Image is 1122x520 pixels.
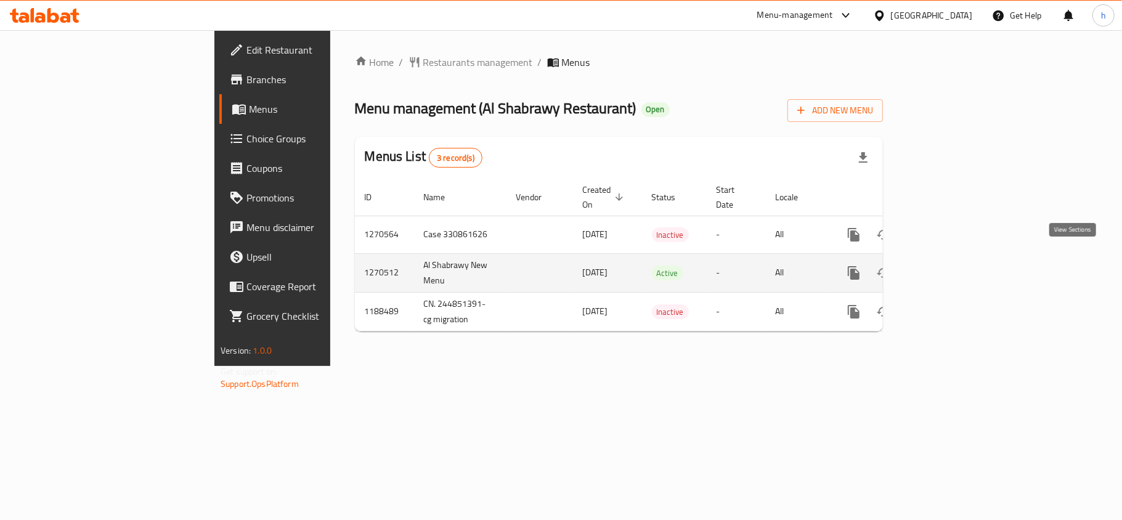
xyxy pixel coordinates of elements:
a: Coupons [219,153,402,183]
div: Open [641,102,670,117]
a: Coverage Report [219,272,402,301]
a: Choice Groups [219,124,402,153]
button: more [839,258,869,288]
span: Choice Groups [246,131,392,146]
span: Active [652,266,683,280]
div: [GEOGRAPHIC_DATA] [891,9,972,22]
div: Inactive [652,304,689,319]
span: Grocery Checklist [246,309,392,323]
td: All [766,216,829,253]
span: Name [424,190,461,205]
a: Branches [219,65,402,94]
a: Menus [219,94,402,124]
span: Inactive [652,305,689,319]
a: Edit Restaurant [219,35,402,65]
div: Menu-management [757,8,833,23]
td: All [766,253,829,292]
div: Export file [848,143,878,173]
span: [DATE] [583,303,608,319]
span: Add New Menu [797,103,873,118]
span: Branches [246,72,392,87]
td: - [707,216,766,253]
button: Change Status [869,297,898,327]
span: Coupons [246,161,392,176]
span: Menus [562,55,590,70]
span: 3 record(s) [429,152,482,164]
span: Get support on: [221,364,277,380]
a: Grocery Checklist [219,301,402,331]
span: 1.0.0 [253,343,272,359]
div: Total records count [429,148,482,168]
span: Promotions [246,190,392,205]
span: Upsell [246,250,392,264]
span: h [1101,9,1106,22]
span: ID [365,190,388,205]
span: Open [641,104,670,115]
span: Coverage Report [246,279,392,294]
h2: Menus List [365,147,482,168]
span: Menu disclaimer [246,220,392,235]
td: All [766,292,829,331]
td: Case 330861626 [414,216,506,253]
span: [DATE] [583,264,608,280]
nav: breadcrumb [355,55,883,70]
span: [DATE] [583,226,608,242]
button: Add New Menu [787,99,883,122]
button: more [839,297,869,327]
span: Status [652,190,692,205]
span: Created On [583,182,627,212]
span: Restaurants management [423,55,533,70]
a: Restaurants management [409,55,533,70]
span: Start Date [717,182,751,212]
span: Menus [249,102,392,116]
td: - [707,253,766,292]
td: Al Shabrawy New Menu [414,253,506,292]
a: Support.OpsPlatform [221,376,299,392]
div: Inactive [652,227,689,242]
table: enhanced table [355,179,967,331]
span: Vendor [516,190,558,205]
a: Promotions [219,183,402,213]
span: Version: [221,343,251,359]
span: Menu management ( Al Shabrawy Restaurant ) [355,94,636,122]
th: Actions [829,179,967,216]
li: / [538,55,542,70]
span: Locale [776,190,815,205]
span: Edit Restaurant [246,43,392,57]
button: more [839,220,869,250]
td: CN. 244851391-cg migration [414,292,506,331]
a: Menu disclaimer [219,213,402,242]
td: - [707,292,766,331]
button: Change Status [869,220,898,250]
span: Inactive [652,228,689,242]
a: Upsell [219,242,402,272]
